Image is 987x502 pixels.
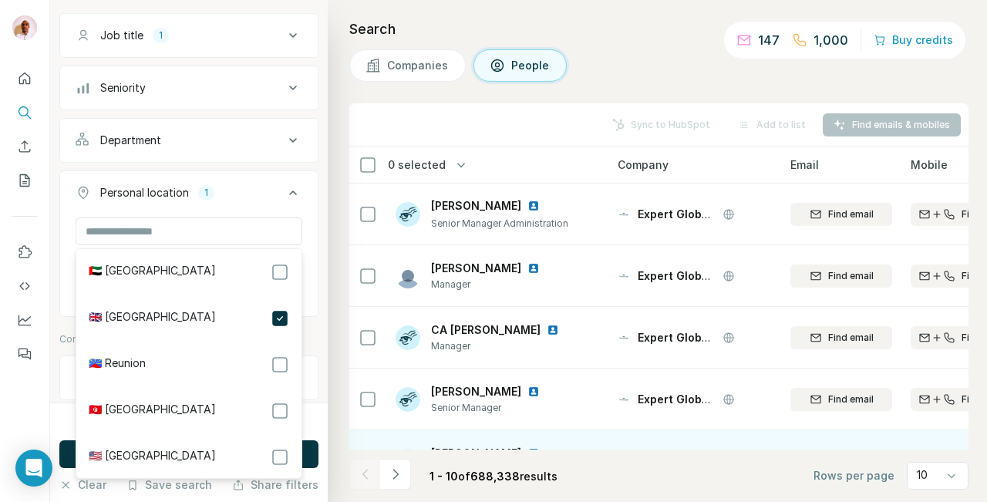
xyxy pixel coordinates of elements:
div: Seniority [100,80,146,96]
button: Run search [59,440,318,468]
label: 🇹🇳 [GEOGRAPHIC_DATA] [89,402,216,420]
button: Save search [126,477,212,493]
img: Avatar [396,387,420,412]
span: Expert Global Solutions [638,393,767,406]
span: Company [618,157,669,173]
span: results [429,470,558,483]
button: Find email [790,264,892,288]
button: Enrich CSV [12,133,37,160]
div: Open Intercom Messenger [15,450,52,487]
img: LinkedIn logo [527,447,540,460]
img: Logo of Expert Global Solutions [618,208,630,221]
h4: Search [349,19,968,40]
button: Dashboard [12,306,37,334]
button: Job title1 [60,17,318,54]
button: Find email [790,388,892,411]
button: Find email [790,326,892,349]
button: Use Surfe API [12,272,37,300]
span: 1 - 10 [429,470,458,483]
img: Avatar [396,325,420,350]
img: LinkedIn logo [527,386,540,398]
button: Navigate to next page [380,459,411,490]
p: 147 [758,31,780,49]
label: 🇬🇧 [GEOGRAPHIC_DATA] [89,309,216,328]
span: Email [790,157,819,173]
span: Manager [431,278,558,291]
button: Use Surfe on LinkedIn [12,238,37,266]
div: Department [100,133,161,148]
label: 🇦🇪 [GEOGRAPHIC_DATA] [89,263,216,281]
span: Senior Manager [431,401,558,415]
span: Find email [828,331,874,345]
span: 688,338 [470,470,520,483]
div: Personal location [100,185,189,200]
span: Expert Global Solutions [638,207,767,221]
img: Avatar [396,264,420,288]
button: Department [60,122,318,159]
img: LinkedIn logo [527,200,540,212]
div: Job title [100,28,143,43]
span: Senior Manager Administration [431,217,568,229]
button: Find email [790,203,892,226]
img: Avatar [396,202,420,227]
span: Manager [431,339,578,353]
span: 0 selected [388,157,446,173]
button: Seniority [60,69,318,106]
span: [PERSON_NAME] [431,446,521,461]
div: 1 [198,186,214,200]
img: LinkedIn logo [547,324,559,336]
span: Mobile [911,157,948,173]
p: Company information [59,332,318,346]
span: Find email [828,207,874,221]
button: Buy credits [874,29,953,51]
span: [PERSON_NAME] [431,384,521,399]
label: 🇺🇸 [GEOGRAPHIC_DATA] [89,448,216,467]
button: Quick start [12,65,37,93]
span: Find email [828,393,874,406]
span: Find email [828,269,874,283]
img: Logo of Expert Global Solutions [618,270,630,282]
button: Personal location1 [60,174,318,217]
img: Logo of Expert Global Solutions [618,332,630,344]
span: [PERSON_NAME] [431,261,521,276]
div: 1 [153,29,169,42]
button: Find email [790,450,892,473]
span: Companies [387,58,450,73]
p: 1,000 [814,31,848,49]
span: Expert Global Solutions [638,331,767,344]
span: People [511,58,551,73]
label: 🇷🇪 Reunion [89,355,146,374]
img: LinkedIn logo [527,262,540,275]
button: Search [12,99,37,126]
span: of [458,470,470,483]
button: Company [60,359,318,396]
img: Logo of Expert Global Solutions [618,393,630,406]
p: 10 [917,467,928,483]
img: Avatar [12,15,37,40]
span: CA [PERSON_NAME] [431,322,541,338]
button: Feedback [12,340,37,368]
span: [PERSON_NAME] [431,198,521,214]
button: Share filters [232,477,318,493]
span: Expert Global Solutions [638,269,767,282]
button: Clear [59,477,106,493]
button: My lists [12,167,37,194]
span: Rows per page [814,468,894,483]
img: Avatar [396,449,420,473]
